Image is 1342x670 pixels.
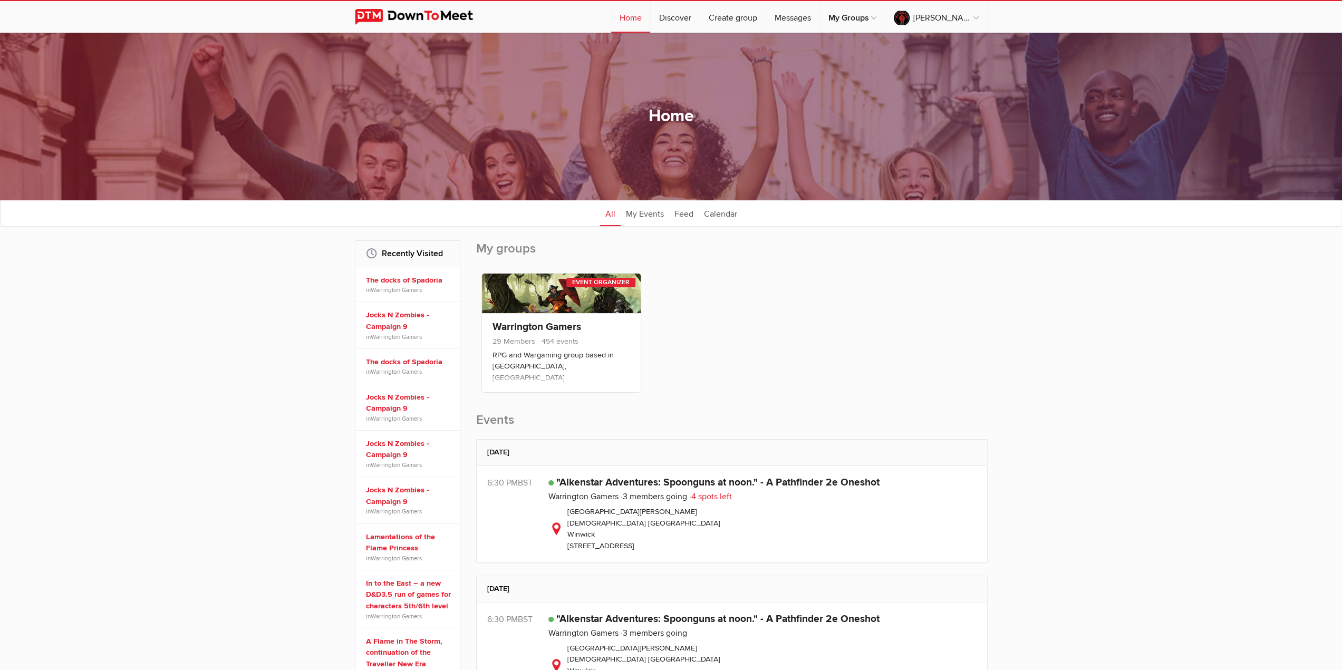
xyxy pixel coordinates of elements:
span: 3 members going [621,491,687,502]
a: Jocks N Zombies - Campaign 9 [366,392,452,414]
a: Jocks N Zombies - Campaign 9 [366,484,452,507]
h2: [DATE] [487,440,977,465]
a: Warrington Gamers [493,321,581,333]
a: Home [611,1,650,33]
a: My Groups [820,1,885,33]
span: in [366,414,452,423]
h2: Events [476,412,988,439]
a: My Events [621,200,669,226]
a: "Alkenstar Adventures: Spoonguns at noon." - A Pathfinder 2e Oneshot [556,476,880,489]
a: Warrington Gamers [371,286,422,294]
span: in [366,367,452,376]
a: Jocks N Zombies - Campaign 9 [366,438,452,461]
span: 454 events [537,337,578,346]
a: Discover [651,1,700,33]
a: Warrington Gamers [371,508,422,515]
a: Lamentations of the Flame Princess [366,531,452,554]
p: RPG and Wargaming group based in [GEOGRAPHIC_DATA], [GEOGRAPHIC_DATA] [493,349,630,384]
span: in [366,461,452,469]
span: 29 Members [493,337,535,346]
a: The docks of Spadoria [366,275,452,286]
span: 4 spots left [689,491,732,502]
a: "Alkenstar Adventures: Spoonguns at noon." - A Pathfinder 2e Oneshot [556,613,880,625]
a: Jocks N Zombies - Campaign 9 [366,309,452,332]
span: 3 members going [621,628,687,638]
a: [PERSON_NAME] is to blame. [885,1,987,33]
span: in [366,612,452,620]
span: Europe/London [518,614,533,625]
span: in [366,507,452,516]
h2: [DATE] [487,576,977,601]
a: Warrington Gamers [371,461,422,469]
h1: Home [649,105,694,128]
div: [GEOGRAPHIC_DATA][PERSON_NAME] [DEMOGRAPHIC_DATA] [GEOGRAPHIC_DATA] Winwick [STREET_ADDRESS] [548,506,977,551]
a: In to the East – a new D&D3.5 run of games for characters 5th/6th level [366,578,452,612]
a: Warrington Gamers [371,555,422,562]
a: Warrington Gamers [371,613,422,620]
a: Warrington Gamers [548,491,619,502]
a: Warrington Gamers [548,628,619,638]
a: Feed [669,200,699,226]
div: Event Organizer [566,278,635,287]
span: in [366,333,452,341]
h2: My groups [476,240,988,268]
h2: Recently Visited [366,241,449,266]
span: Europe/London [518,478,533,488]
img: DownToMeet [355,9,489,25]
div: 6:30 PM [487,477,548,489]
a: All [600,200,621,226]
a: The docks of Spadoria [366,356,452,368]
a: Warrington Gamers [371,415,422,422]
div: 6:30 PM [487,613,548,626]
span: in [366,286,452,294]
span: in [366,554,452,562]
a: Warrington Gamers [371,333,422,341]
a: Create group [700,1,766,33]
a: Warrington Gamers [371,368,422,375]
a: Messages [766,1,819,33]
a: Calendar [699,200,742,226]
